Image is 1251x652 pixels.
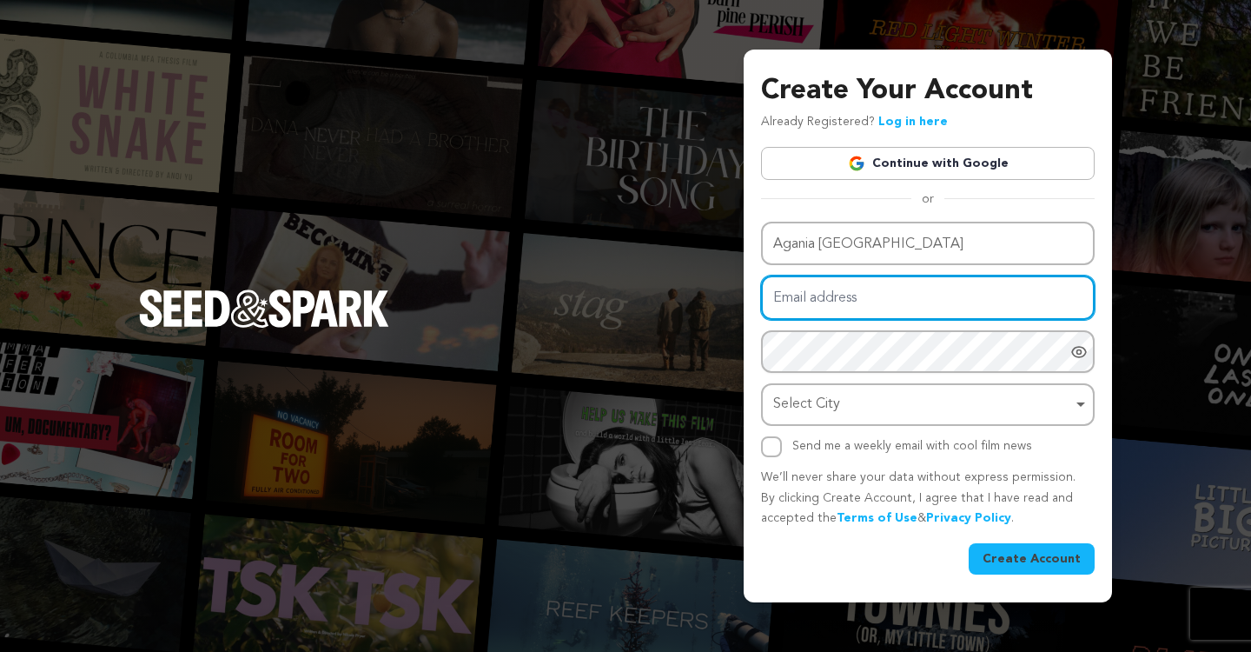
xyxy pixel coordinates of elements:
a: Terms of Use [837,512,917,524]
input: Email address [761,276,1095,320]
div: Select City [773,392,1072,417]
a: Seed&Spark Homepage [139,289,389,363]
a: Continue with Google [761,147,1095,180]
input: Name [761,222,1095,266]
a: Show password as plain text. Warning: this will display your password on the screen. [1070,343,1088,361]
label: Send me a weekly email with cool film news [792,440,1032,452]
a: Log in here [878,116,948,128]
img: Seed&Spark Logo [139,289,389,328]
a: Privacy Policy [926,512,1011,524]
img: Google logo [848,155,865,172]
p: Already Registered? [761,112,948,133]
span: or [911,190,944,208]
p: We’ll never share your data without express permission. By clicking Create Account, I agree that ... [761,468,1095,529]
button: Create Account [969,543,1095,575]
h3: Create Your Account [761,70,1095,112]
